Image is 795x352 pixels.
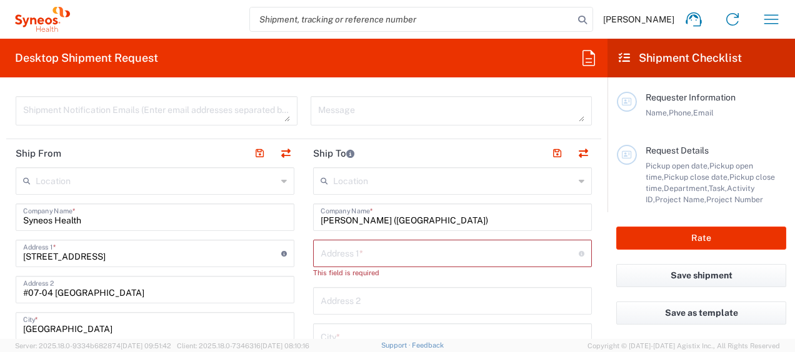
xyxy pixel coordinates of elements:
span: Requester Information [646,92,736,102]
h2: Ship To [313,147,354,160]
h2: Shipment Checklist [619,51,742,66]
span: Copyright © [DATE]-[DATE] Agistix Inc., All Rights Reserved [587,340,780,351]
span: Client: 2025.18.0-7346316 [177,342,309,350]
span: [PERSON_NAME] [603,14,674,25]
input: Shipment, tracking or reference number [250,7,574,31]
span: Pickup close date, [664,172,729,182]
button: Save shipment [616,264,786,287]
span: Email [693,108,714,117]
span: Department, [664,183,709,193]
span: Request Details [646,145,709,155]
span: Project Number [706,195,763,204]
span: Name, [646,108,669,117]
a: Feedback [412,341,444,349]
span: Project Name, [655,195,706,204]
a: Support [381,341,412,349]
span: [DATE] 08:10:16 [261,342,309,350]
button: Save as template [616,301,786,325]
h2: Ship From [16,147,61,160]
span: Server: 2025.18.0-9334b682874 [15,342,171,350]
button: Rate [616,227,786,250]
span: Pickup open date, [646,161,709,170]
span: Phone, [669,108,693,117]
span: [DATE] 09:51:42 [121,342,171,350]
div: This field is required [313,267,592,278]
h2: Desktop Shipment Request [15,51,158,66]
span: Task, [709,183,727,193]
